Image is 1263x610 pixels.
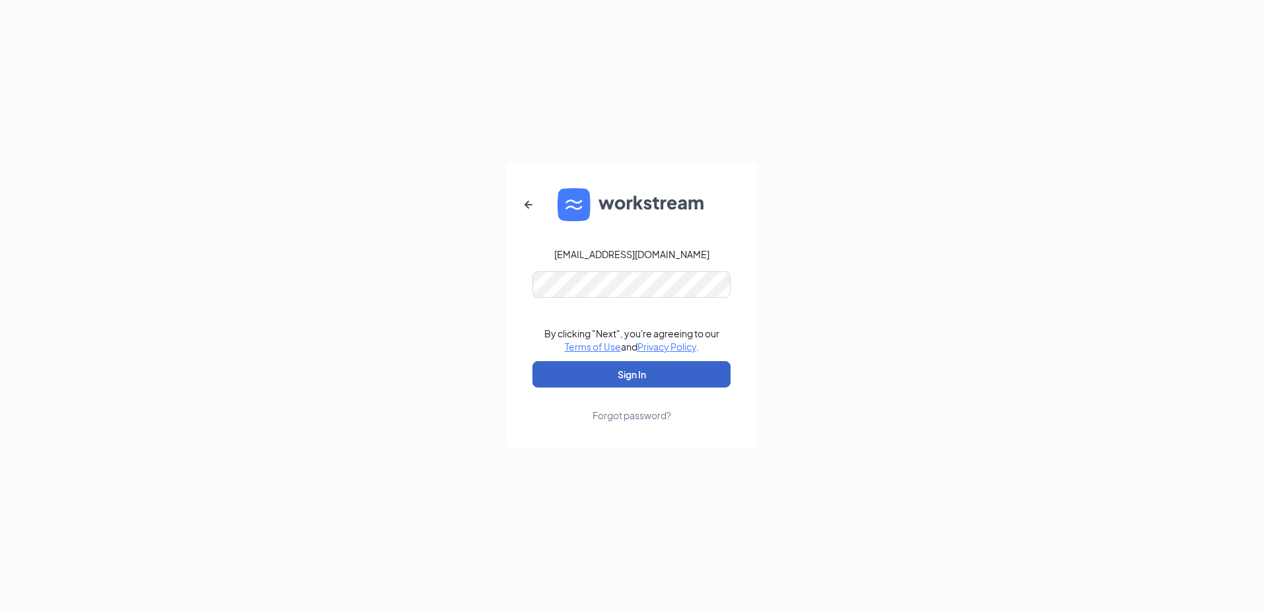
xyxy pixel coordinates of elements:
[544,327,719,353] div: By clicking "Next", you're agreeing to our and .
[637,341,696,353] a: Privacy Policy
[521,197,536,213] svg: ArrowLeftNew
[532,361,731,388] button: Sign In
[558,188,705,221] img: WS logo and Workstream text
[593,388,671,422] a: Forgot password?
[593,409,671,422] div: Forgot password?
[513,189,544,220] button: ArrowLeftNew
[554,248,709,261] div: [EMAIL_ADDRESS][DOMAIN_NAME]
[565,341,621,353] a: Terms of Use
